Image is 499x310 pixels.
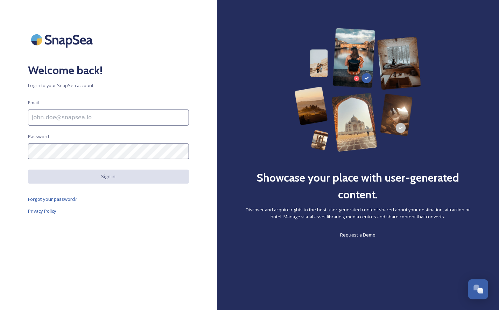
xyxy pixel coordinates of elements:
img: SnapSea Logo [28,28,98,51]
a: Privacy Policy [28,207,189,215]
h2: Showcase your place with user-generated content. [245,169,471,203]
img: 63b42ca75bacad526042e722_Group%20154-p-800.png [295,28,421,152]
input: john.doe@snapsea.io [28,110,189,126]
span: Privacy Policy [28,208,56,214]
span: Forgot your password? [28,196,77,202]
span: Password [28,133,49,140]
a: Request a Demo [340,231,376,239]
span: Request a Demo [340,232,376,238]
span: Discover and acquire rights to the best user-generated content shared about your destination, att... [245,206,471,220]
button: Open Chat [468,279,489,300]
a: Forgot your password? [28,195,189,203]
button: Sign in [28,170,189,183]
h2: Welcome back! [28,62,189,79]
span: Email [28,99,39,106]
span: Log in to your SnapSea account [28,82,189,89]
